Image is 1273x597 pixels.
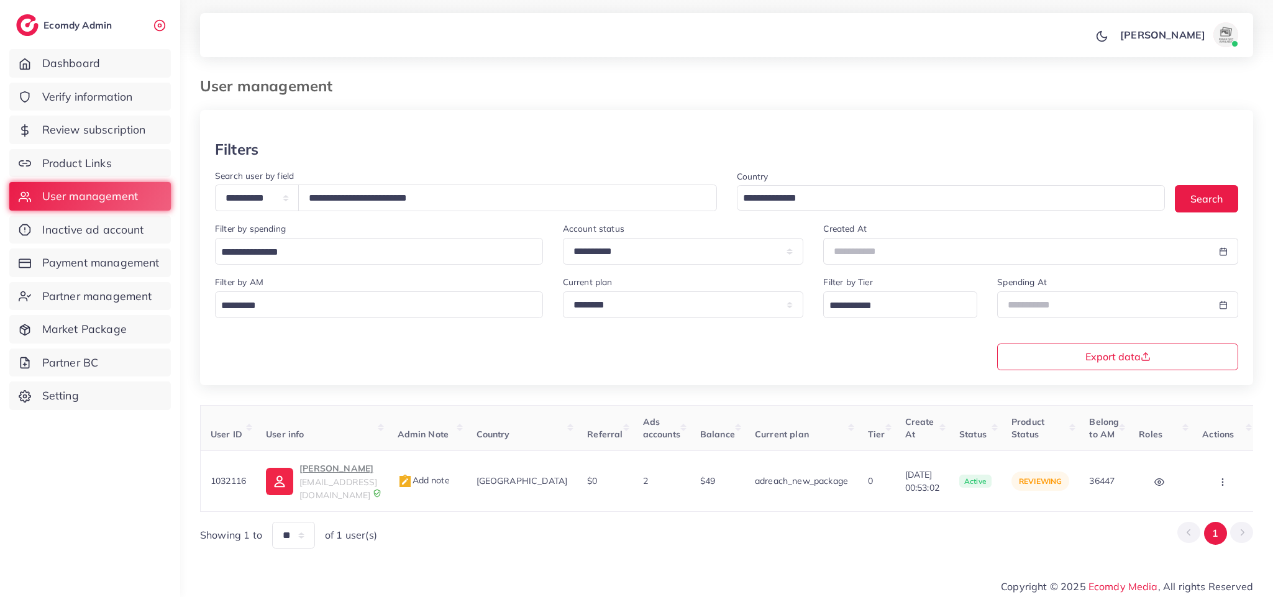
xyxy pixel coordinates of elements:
a: Market Package [9,315,171,344]
span: , All rights Reserved [1158,579,1253,594]
div: Search for option [823,291,977,318]
span: adreach_new_package [755,475,848,486]
span: Setting [42,388,79,404]
label: Spending At [997,276,1047,288]
span: Product Links [42,155,112,171]
input: Search for option [217,296,527,316]
label: Country [737,170,769,183]
span: Admin Note [398,429,449,440]
span: Actions [1202,429,1234,440]
span: Payment management [42,255,160,271]
label: Search user by field [215,170,294,182]
span: [DATE] 00:53:02 [905,468,939,494]
label: Created At [823,222,867,235]
span: [GEOGRAPHIC_DATA] [477,475,568,486]
a: [PERSON_NAME][EMAIL_ADDRESS][DOMAIN_NAME] [266,461,377,501]
a: Partner management [9,282,171,311]
a: Partner BC [9,349,171,377]
a: Payment management [9,248,171,277]
span: Showing 1 to [200,528,262,542]
label: Filter by AM [215,276,263,288]
span: $49 [700,475,715,486]
span: Tier [868,429,885,440]
p: [PERSON_NAME] [299,461,377,476]
span: 36447 [1089,475,1115,486]
a: logoEcomdy Admin [16,14,115,36]
span: Verify information [42,89,133,105]
button: Search [1175,185,1238,212]
span: 1032116 [211,475,246,486]
span: User management [42,188,138,204]
label: Current plan [563,276,613,288]
span: 2 [643,475,648,486]
span: Product Status [1011,416,1044,440]
input: Search for option [739,189,1149,208]
h2: Ecomdy Admin [43,19,115,31]
div: Search for option [215,291,543,318]
span: Current plan [755,429,809,440]
span: Ads accounts [643,416,680,440]
span: 0 [868,475,873,486]
span: Referral [587,429,623,440]
img: ic-user-info.36bf1079.svg [266,468,293,495]
h3: User management [200,77,342,95]
div: Search for option [737,185,1166,211]
span: $0 [587,475,597,486]
span: Roles [1139,429,1162,440]
span: Market Package [42,321,127,337]
input: Search for option [217,243,527,262]
span: Dashboard [42,55,100,71]
span: Copyright © 2025 [1001,579,1253,594]
label: Account status [563,222,624,235]
span: of 1 user(s) [325,528,377,542]
span: Review subscription [42,122,146,138]
span: User ID [211,429,242,440]
span: Partner BC [42,355,99,371]
a: Dashboard [9,49,171,78]
img: logo [16,14,39,36]
span: Create At [905,416,934,440]
a: Product Links [9,149,171,178]
a: Setting [9,381,171,410]
label: Filter by Tier [823,276,872,288]
span: Inactive ad account [42,222,144,238]
div: Search for option [215,238,543,265]
button: Export data [997,344,1238,370]
span: Export data [1085,352,1151,362]
a: User management [9,182,171,211]
span: Balance [700,429,735,440]
span: Status [959,429,987,440]
ul: Pagination [1177,522,1253,545]
img: admin_note.cdd0b510.svg [398,474,413,489]
a: Review subscription [9,116,171,144]
input: Search for option [825,296,961,316]
a: [PERSON_NAME]avatar [1113,22,1243,47]
span: reviewing [1019,476,1062,486]
button: Go to page 1 [1204,522,1227,545]
p: [PERSON_NAME] [1120,27,1205,42]
a: Ecomdy Media [1088,580,1158,593]
span: Partner management [42,288,152,304]
label: Filter by spending [215,222,286,235]
img: avatar [1213,22,1238,47]
img: 9CAL8B2pu8EFxCJHYAAAAldEVYdGRhdGU6Y3JlYXRlADIwMjItMTItMDlUMDQ6NTg6MzkrMDA6MDBXSlgLAAAAJXRFWHRkYXR... [373,489,381,498]
a: Inactive ad account [9,216,171,244]
h3: Filters [215,140,258,158]
span: User info [266,429,304,440]
span: Belong to AM [1089,416,1119,440]
span: Add note [398,475,450,486]
span: [EMAIL_ADDRESS][DOMAIN_NAME] [299,476,377,500]
span: active [959,475,992,488]
span: Country [477,429,510,440]
a: Verify information [9,83,171,111]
